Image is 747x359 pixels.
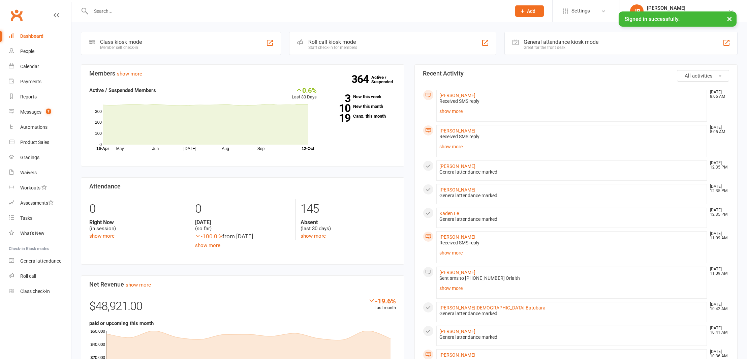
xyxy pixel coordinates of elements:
time: [DATE] 12:35 PM [707,208,729,217]
div: General attendance [20,258,61,264]
div: 0.6% [292,86,317,94]
a: Calendar [9,59,71,74]
a: [PERSON_NAME] [439,93,475,98]
div: Tasks [20,215,32,221]
strong: 3 [327,93,350,103]
div: Great for the front desk [524,45,598,50]
div: Calendar [20,64,39,69]
span: All activities [685,73,713,79]
div: Received SMS reply [439,134,704,140]
div: Messages [20,109,41,115]
span: Add [527,8,535,14]
time: [DATE] 10:41 AM [707,326,729,335]
div: General attendance marked [439,193,704,199]
h3: Attendance [89,183,396,190]
a: Reports [9,89,71,104]
h3: Members [89,70,396,77]
span: Sent sms to [PHONE_NUMBER] Orlaith [439,275,520,281]
time: [DATE] 12:35 PM [707,184,729,193]
a: Automations [9,120,71,135]
time: [DATE] 11:09 AM [707,267,729,276]
a: show more [195,242,220,248]
div: Roll call kiosk mode [308,39,357,45]
div: (last 30 days) [301,219,396,232]
div: 0 [195,199,290,219]
div: Dashboard [20,33,43,39]
span: Settings [571,3,590,19]
div: (in session) [89,219,185,232]
time: [DATE] 12:35 PM [707,161,729,170]
div: Staff check-in for members [308,45,357,50]
a: [PERSON_NAME] [439,187,475,192]
a: [PERSON_NAME] [439,270,475,275]
a: [PERSON_NAME] [439,352,475,358]
a: Product Sales [9,135,71,150]
a: show more [117,71,142,77]
strong: 10 [327,103,350,113]
div: General attendance marked [439,334,704,340]
strong: paid or upcoming this month [89,320,154,326]
div: Reports [20,94,37,99]
a: show more [439,107,704,116]
div: -19.6% [368,297,396,304]
span: Signed in successfully. [625,16,680,22]
a: Workouts [9,180,71,196]
div: Assessments [20,200,54,206]
time: [DATE] 10:36 AM [707,350,729,358]
a: [PERSON_NAME] [439,329,475,334]
a: What's New [9,226,71,241]
a: show more [89,233,115,239]
div: Received SMS reply [439,240,704,246]
div: Class kiosk mode [100,39,142,45]
div: [PERSON_NAME] [647,5,728,11]
div: Last 30 Days [292,86,317,101]
a: [PERSON_NAME][DEMOGRAPHIC_DATA] Batubara [439,305,546,310]
div: General attendance kiosk mode [524,39,598,45]
div: Gradings [20,155,39,160]
input: Search... [89,6,506,16]
time: [DATE] 10:42 AM [707,302,729,311]
div: Payments [20,79,41,84]
strong: 19 [327,113,350,123]
a: Waivers [9,165,71,180]
a: People [9,44,71,59]
time: [DATE] 11:09 AM [707,232,729,240]
div: General attendance marked [439,311,704,317]
a: [PERSON_NAME] [439,234,475,240]
div: Class check-in [20,289,50,294]
a: 364Active / Suspended [371,70,401,89]
a: show more [439,248,704,258]
div: General attendance marked [439,169,704,175]
div: Automations [20,124,48,130]
strong: Right Now [89,219,185,226]
div: 145 [301,199,396,219]
div: General attendance marked [439,216,704,222]
a: [PERSON_NAME] [439,128,475,133]
div: Product Sales [20,140,49,145]
a: 19Canx. this month [327,114,396,118]
a: General attendance kiosk mode [9,253,71,269]
a: Kaden Le [439,211,459,216]
a: Tasks [9,211,71,226]
a: Clubworx [8,7,25,24]
button: × [723,11,736,26]
div: Roll call [20,273,36,279]
a: show more [439,283,704,293]
h3: Net Revenue [89,281,396,288]
a: Messages 7 [9,104,71,120]
div: 0 [89,199,185,219]
a: Class kiosk mode [9,284,71,299]
strong: 364 [351,74,371,84]
strong: [DATE] [195,219,290,226]
strong: Absent [301,219,396,226]
time: [DATE] 8:05 AM [707,125,729,134]
div: Member self check-in [100,45,142,50]
strong: Active / Suspended Members [89,87,156,93]
div: ATI Martial Arts - [GEOGRAPHIC_DATA] [647,11,728,17]
div: (so far) [195,219,290,232]
div: Workouts [20,185,40,190]
span: -100.0 % [195,233,222,240]
time: [DATE] 8:05 AM [707,90,729,99]
div: from [DATE] [195,232,290,241]
a: show more [439,142,704,151]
